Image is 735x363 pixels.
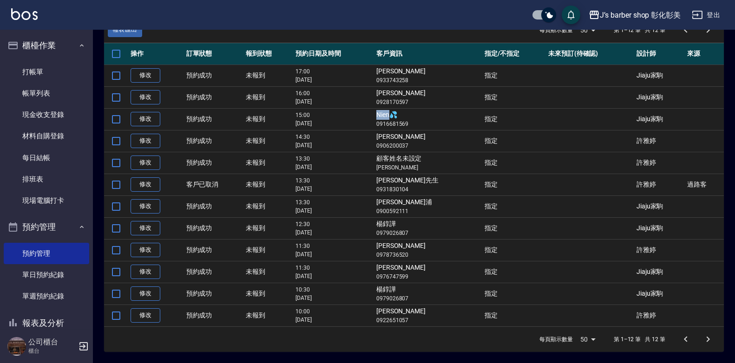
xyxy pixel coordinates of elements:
[184,283,244,305] td: 預約成功
[376,76,480,84] p: 0933743258
[374,174,482,195] td: [PERSON_NAME]先生
[376,229,480,237] p: 0979026807
[4,104,89,125] a: 現金收支登錄
[4,33,89,58] button: 櫃檯作業
[243,130,293,152] td: 未報到
[539,26,573,34] p: 每頁顯示數量
[376,98,480,106] p: 0928170597
[482,174,546,195] td: 指定
[634,174,685,195] td: 許雅婷
[634,283,685,305] td: Jiaju家駒
[295,307,372,316] p: 10:00
[184,152,244,174] td: 預約成功
[4,169,89,190] a: 排班表
[11,8,38,20] img: Logo
[4,243,89,264] a: 預約管理
[295,76,372,84] p: [DATE]
[546,43,634,65] th: 未來預訂(待確認)
[634,108,685,130] td: Jiaju家駒
[184,43,244,65] th: 訂單狀態
[4,264,89,285] a: 單日預約紀錄
[184,130,244,152] td: 預約成功
[4,215,89,239] button: 預約管理
[482,283,546,305] td: 指定
[685,174,724,195] td: 過路客
[374,86,482,108] td: [PERSON_NAME]
[634,195,685,217] td: Jiaju家駒
[634,43,685,65] th: 設計師
[243,43,293,65] th: 報到狀態
[295,264,372,272] p: 11:30
[295,207,372,215] p: [DATE]
[634,65,685,86] td: Jiaju家駒
[376,120,480,128] p: 0916681569
[295,133,372,141] p: 14:30
[295,228,372,237] p: [DATE]
[482,239,546,261] td: 指定
[4,285,89,307] a: 單週預約紀錄
[243,152,293,174] td: 未報到
[577,327,599,352] div: 50
[482,65,546,86] td: 指定
[4,311,89,335] button: 報表及分析
[374,152,482,174] td: 顧客姓名未設定
[482,195,546,217] td: 指定
[295,97,372,106] p: [DATE]
[374,43,482,65] th: 客戶資訊
[4,83,89,104] a: 帳單列表
[243,65,293,86] td: 未報到
[131,112,160,126] a: 修改
[482,305,546,326] td: 指定
[634,86,685,108] td: Jiaju家駒
[600,9,681,21] div: J’s barber shop 彰化彰美
[295,119,372,128] p: [DATE]
[295,250,372,259] p: [DATE]
[376,207,480,215] p: 0900592111
[243,174,293,195] td: 未報到
[131,177,160,192] a: 修改
[634,217,685,239] td: Jiaju家駒
[108,23,142,37] button: 報表匯出
[184,174,244,195] td: 客戶已取消
[688,6,724,24] button: 登出
[634,152,685,174] td: 許雅婷
[184,86,244,108] td: 預約成功
[243,86,293,108] td: 未報到
[374,130,482,152] td: [PERSON_NAME]
[295,111,372,119] p: 15:00
[131,90,160,104] a: 修改
[482,217,546,239] td: 指定
[184,305,244,326] td: 預約成功
[131,265,160,279] a: 修改
[482,108,546,130] td: 指定
[376,185,480,194] p: 0931830104
[184,239,244,261] td: 預約成功
[376,163,480,172] p: [PERSON_NAME]
[376,251,480,259] p: 0978736520
[243,108,293,130] td: 未報到
[585,6,684,25] button: J’s barber shop 彰化彰美
[4,61,89,83] a: 打帳單
[295,141,372,149] p: [DATE]
[131,221,160,235] a: 修改
[243,217,293,239] td: 未報到
[295,163,372,171] p: [DATE]
[4,147,89,169] a: 每日結帳
[131,156,160,170] a: 修改
[634,305,685,326] td: 許雅婷
[685,43,724,65] th: 來源
[28,347,76,355] p: 櫃台
[482,261,546,283] td: 指定
[374,65,482,86] td: [PERSON_NAME]
[295,285,372,294] p: 10:30
[482,86,546,108] td: 指定
[374,195,482,217] td: [PERSON_NAME]浦
[482,43,546,65] th: 指定/不指定
[614,26,665,34] p: 第 1–12 筆 共 12 筆
[4,190,89,211] a: 現場電腦打卡
[184,195,244,217] td: 預約成功
[295,220,372,228] p: 12:30
[539,335,573,344] p: 每頁顯示數量
[376,294,480,303] p: 0979026807
[376,316,480,324] p: 0922651057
